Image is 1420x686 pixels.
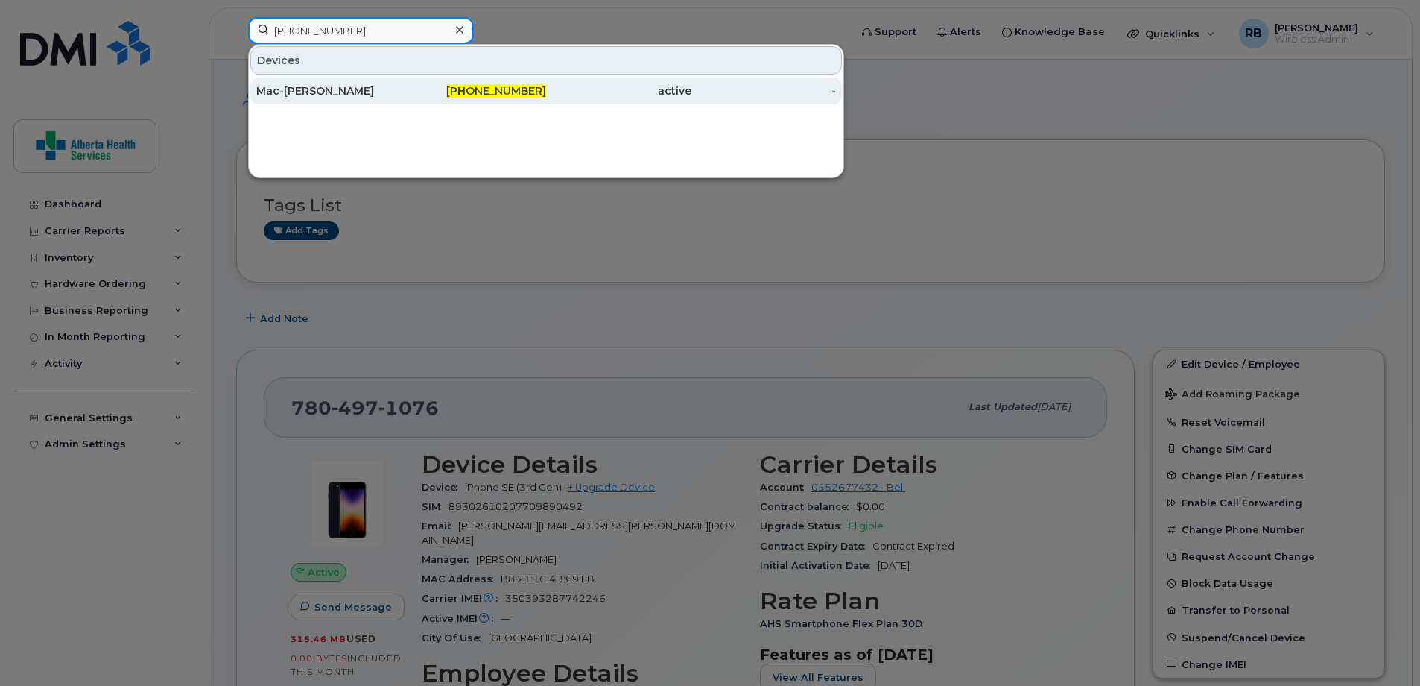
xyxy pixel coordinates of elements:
span: [PHONE_NUMBER] [446,84,546,98]
div: Devices [250,46,842,75]
div: active [546,84,691,98]
div: - [691,84,837,98]
div: Mac-[PERSON_NAME] [256,84,402,98]
a: Mac-[PERSON_NAME][PHONE_NUMBER]active- [250,78,842,104]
